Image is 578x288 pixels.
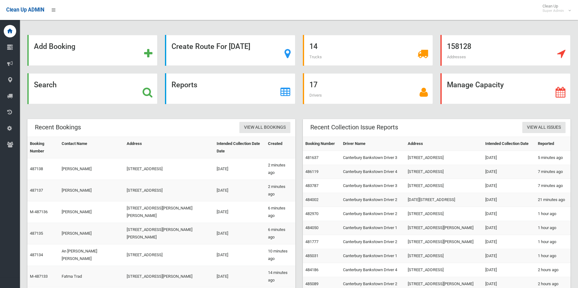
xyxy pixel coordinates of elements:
[405,221,483,235] td: [STREET_ADDRESS][PERSON_NAME]
[341,165,405,179] td: Canterbury Bankstown Driver 4
[214,223,266,244] td: [DATE]
[305,197,318,202] a: 484002
[341,151,405,165] td: Canterbury Bankstown Driver 3
[266,180,295,201] td: 2 minutes ago
[535,179,571,193] td: 7 minutes ago
[214,266,266,287] td: [DATE]
[303,73,433,104] a: 17 Drivers
[266,223,295,244] td: 6 minutes ago
[535,263,571,277] td: 2 hours ago
[124,137,214,158] th: Address
[447,55,466,59] span: Addresses
[59,158,124,180] td: [PERSON_NAME]
[405,165,483,179] td: [STREET_ADDRESS]
[440,73,571,104] a: Manage Capacity
[165,35,295,66] a: Create Route For [DATE]
[535,235,571,249] td: 1 hour ago
[535,165,571,179] td: 7 minutes ago
[165,73,295,104] a: Reports
[309,42,317,51] strong: 14
[305,155,318,160] a: 481637
[341,221,405,235] td: Canterbury Bankstown Driver 1
[30,274,48,279] a: M-487133
[124,180,214,201] td: [STREET_ADDRESS]
[30,231,43,236] a: 487135
[405,263,483,277] td: [STREET_ADDRESS]
[59,201,124,223] td: [PERSON_NAME]
[405,151,483,165] td: [STREET_ADDRESS]
[341,207,405,221] td: Canterbury Bankstown Driver 2
[483,235,536,249] td: [DATE]
[535,151,571,165] td: 5 minutes ago
[305,169,318,174] a: 486119
[30,188,43,193] a: 487137
[59,223,124,244] td: [PERSON_NAME]
[405,179,483,193] td: [STREET_ADDRESS]
[124,223,214,244] td: [STREET_ADDRESS][PERSON_NAME][PERSON_NAME]
[59,266,124,287] td: Fatma Trad
[172,42,250,51] strong: Create Route For [DATE]
[239,122,290,133] a: View All Bookings
[124,244,214,266] td: [STREET_ADDRESS]
[266,244,295,266] td: 10 minutes ago
[405,193,483,207] td: [DATE][STREET_ADDRESS]
[405,207,483,221] td: [STREET_ADDRESS]
[305,239,318,244] a: 481777
[303,121,406,133] header: Recent Collection Issue Reports
[543,8,564,13] small: Super Admin
[303,35,433,66] a: 14 Trucks
[483,151,536,165] td: [DATE]
[522,122,566,133] a: View All Issues
[535,249,571,263] td: 1 hour ago
[305,211,318,216] a: 482970
[309,80,317,89] strong: 17
[539,4,570,13] span: Clean Up
[440,35,571,66] a: 158128 Addresses
[341,193,405,207] td: Canterbury Bankstown Driver 2
[266,201,295,223] td: 6 minutes ago
[483,207,536,221] td: [DATE]
[30,252,43,257] a: 487134
[535,221,571,235] td: 1 hour ago
[483,221,536,235] td: [DATE]
[214,244,266,266] td: [DATE]
[535,207,571,221] td: 1 hour ago
[303,137,341,151] th: Booking Number
[483,179,536,193] td: [DATE]
[405,137,483,151] th: Address
[124,158,214,180] td: [STREET_ADDRESS]
[34,42,75,51] strong: Add Booking
[59,244,124,266] td: An [PERSON_NAME] [PERSON_NAME]
[124,266,214,287] td: [STREET_ADDRESS][PERSON_NAME]
[214,201,266,223] td: [DATE]
[305,183,318,188] a: 483787
[309,55,322,59] span: Trucks
[27,35,157,66] a: Add Booking
[483,193,536,207] td: [DATE]
[59,137,124,158] th: Contact Name
[30,209,48,214] a: M-487136
[266,158,295,180] td: 2 minutes ago
[483,249,536,263] td: [DATE]
[30,166,43,171] a: 487138
[214,180,266,201] td: [DATE]
[305,253,318,258] a: 485031
[447,42,471,51] strong: 158128
[214,137,266,158] th: Intended Collection Date Date
[341,235,405,249] td: Canterbury Bankstown Driver 2
[341,137,405,151] th: Driver Name
[447,80,504,89] strong: Manage Capacity
[266,266,295,287] td: 14 minutes ago
[483,137,536,151] th: Intended Collection Date
[172,80,197,89] strong: Reports
[341,249,405,263] td: Canterbury Bankstown Driver 1
[341,179,405,193] td: Canterbury Bankstown Driver 3
[34,80,57,89] strong: Search
[266,137,295,158] th: Created
[124,201,214,223] td: [STREET_ADDRESS][PERSON_NAME][PERSON_NAME]
[214,158,266,180] td: [DATE]
[341,263,405,277] td: Canterbury Bankstown Driver 4
[405,235,483,249] td: [STREET_ADDRESS][PERSON_NAME]
[309,93,322,98] span: Drivers
[6,7,44,13] span: Clean Up ADMIN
